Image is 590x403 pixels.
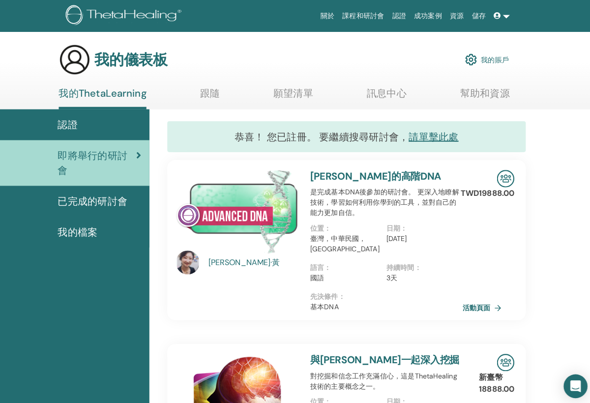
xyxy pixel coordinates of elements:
[441,7,462,25] a: 資源
[306,231,376,251] p: 臺灣，中華民國，[GEOGRAPHIC_DATA]
[174,168,295,250] img: 先進的DNA
[491,168,508,185] img: 面對面的研討會
[334,7,383,25] a: 課程和研討會
[382,392,451,402] p: 日期 ：
[454,86,503,106] a: 幫助和資源
[382,259,451,269] p: 持續時間 ：
[382,269,451,280] p: 3天
[58,86,145,108] a: 我的ThetaLearning
[473,367,508,390] p: 新臺幣18888.00
[306,220,376,231] p: 位置 ：
[65,5,182,27] img: logo.png
[455,185,508,197] p: TWD19888.00
[198,86,217,106] a: 跟隨
[93,50,165,68] h3: 我的儀表板
[457,296,499,311] a: 活動頁面
[459,48,502,70] a: 我的賬戶
[462,7,484,25] a: 儲存
[404,129,453,141] a: 請單擊此處
[206,253,297,265] div: [PERSON_NAME]· 黃
[491,349,508,367] img: 面對面的研討會
[382,231,451,241] p: [DATE]
[306,259,376,269] p: 語言：
[306,366,457,387] p: 對挖掘和信念工作充滿信心，這是ThetaHealing技術的主要概念之一。
[383,7,405,25] a: 認證
[57,116,77,131] span: 認證
[306,167,436,180] a: [PERSON_NAME]的高階DNA
[306,269,376,280] p: 國語
[206,253,297,265] a: [PERSON_NAME]·黃
[306,349,453,362] a: 與[PERSON_NAME]一起深入挖掘
[306,392,376,402] p: 位置 ：
[57,222,96,237] span: 我的檔案
[362,86,402,106] a: 訊息中心
[306,185,457,215] p: 是完成基本DNA後參加的研討會。 更深入地瞭解技術，學習如何利用你學到的工具，並對自己的能力更加自信。
[57,146,135,176] span: 即將舉行的研討會
[557,370,580,393] div: 開啟對講信使
[174,247,197,271] img: default.jpg
[58,43,89,75] img: generic-user-icon.jpg
[270,86,309,106] a: 願望清單
[306,298,457,308] p: 基本DNA
[405,7,441,25] a: 成功案例
[313,7,334,25] a: 關於
[306,288,457,298] p: 先決條件 ：
[165,120,519,150] div: 恭喜！ 您已註冊。 要繼續搜尋研討會，
[382,220,451,231] p: 日期 ：
[57,191,126,206] span: 已完成的研討會
[459,51,471,67] img: cog.svg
